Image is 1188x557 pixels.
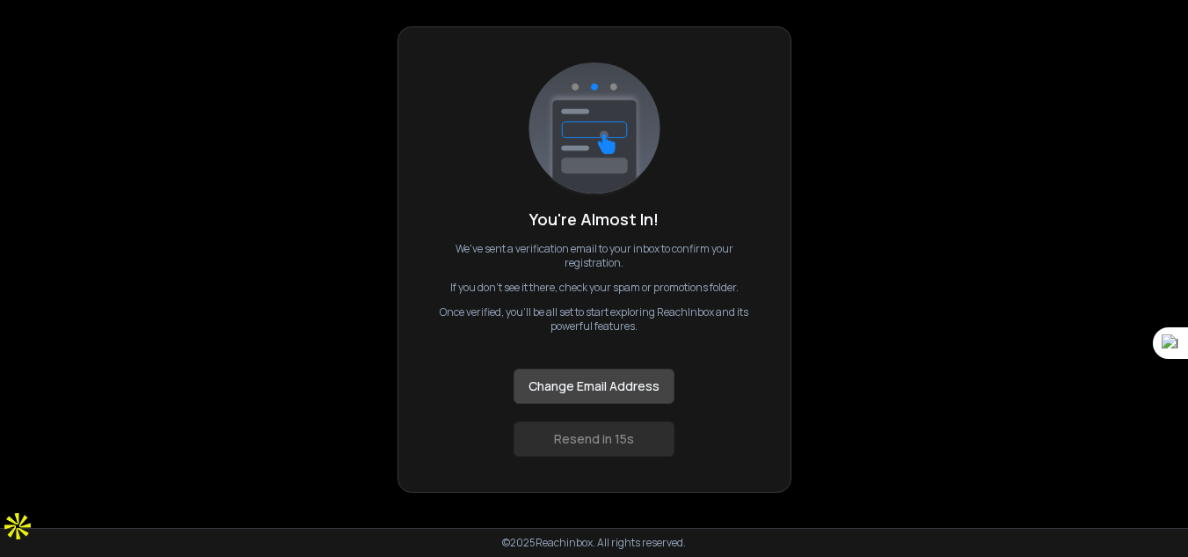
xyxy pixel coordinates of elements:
h1: You're Almost In! [529,207,659,231]
p: Once verified, you’ll be all set to start exploring ReachInbox and its powerful features. [434,305,755,333]
img: logo [528,62,660,196]
p: © 2025 Reachinbox. All rights reserved. [502,536,686,550]
p: We've sent a verification email to your inbox to confirm your registration. [434,242,755,270]
p: If you don't see it there, check your spam or promotions folder. [450,281,739,295]
button: Change Email Address [514,369,674,404]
